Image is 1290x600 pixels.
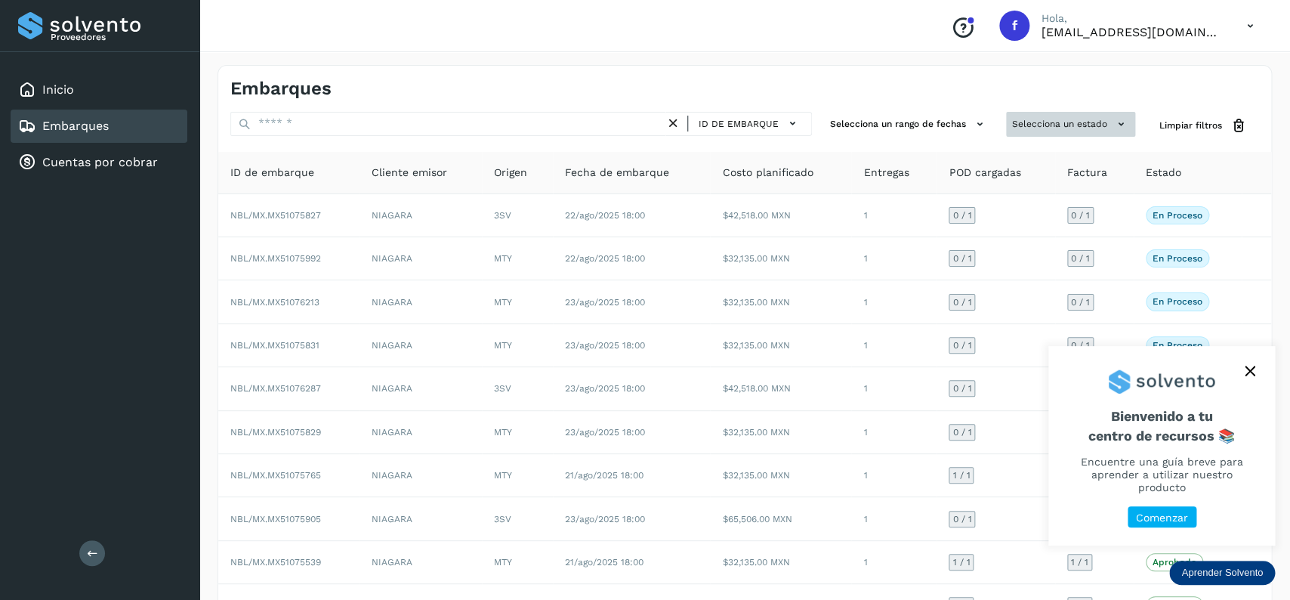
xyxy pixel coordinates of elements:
span: 23/ago/2025 18:00 [565,514,645,524]
span: Estado [1146,165,1181,181]
p: En proceso [1153,210,1202,221]
td: NIAGARA [360,194,482,237]
span: 22/ago/2025 18:00 [565,210,645,221]
button: Selecciona un estado [1006,112,1135,137]
td: $32,135.00 MXN [710,237,851,280]
td: 1 [851,194,937,237]
td: NIAGARA [360,541,482,584]
button: Selecciona un rango de fechas [824,112,994,137]
td: NIAGARA [360,280,482,323]
span: NBL/MX.MX51076213 [230,297,319,308]
span: 22/ago/2025 18:00 [565,253,645,264]
span: NBL/MX.MX51076287 [230,383,321,394]
span: 23/ago/2025 18:00 [565,383,645,394]
span: 23/ago/2025 18:00 [565,427,645,438]
td: 3SV [482,367,552,410]
span: NBL/MX.MX51075765 [230,470,321,481]
span: 0 / 1 [1071,298,1090,307]
td: MTY [482,541,552,584]
span: 21/ago/2025 18:00 [565,470,643,481]
div: Cuentas por cobrar [11,146,187,179]
td: MTY [482,280,552,323]
p: centro de recursos 📚 [1066,428,1257,444]
span: 0 / 1 [952,298,971,307]
span: Cliente emisor [372,165,447,181]
span: 0 / 1 [1071,254,1090,263]
td: NIAGARA [360,454,482,497]
span: NBL/MX.MX51075829 [230,427,321,438]
td: $65,506.00 MXN [710,497,851,540]
td: $32,135.00 MXN [710,454,851,497]
div: Embarques [11,110,187,143]
td: MTY [482,237,552,280]
div: Aprender Solvento [1048,346,1275,546]
span: 0 / 1 [952,211,971,220]
span: Bienvenido a tu [1066,408,1257,444]
div: Inicio [11,73,187,107]
span: 0 / 1 [952,515,971,524]
p: En proceso [1153,340,1202,351]
span: 1 / 1 [952,471,970,480]
a: Embarques [42,119,109,133]
span: 0 / 1 [952,254,971,263]
span: Origen [494,165,527,181]
p: Aprobado [1153,557,1196,568]
td: NIAGARA [360,367,482,410]
span: 1 / 1 [1071,558,1088,567]
td: 1 [851,280,937,323]
td: $32,135.00 MXN [710,280,851,323]
span: Entregas [863,165,909,181]
span: Costo planificado [722,165,813,181]
td: $42,518.00 MXN [710,194,851,237]
td: $42,518.00 MXN [710,367,851,410]
button: ID de embarque [694,113,805,135]
td: 3SV [482,194,552,237]
span: 0 / 1 [952,341,971,350]
span: ID de embarque [230,165,314,181]
span: POD cargadas [949,165,1020,181]
span: NBL/MX.MX51075992 [230,253,321,264]
td: 3SV [482,497,552,540]
td: 1 [851,237,937,280]
td: NIAGARA [360,324,482,367]
span: NBL/MX.MX51075827 [230,210,321,221]
span: 23/ago/2025 18:00 [565,297,645,308]
td: MTY [482,324,552,367]
td: 1 [851,454,937,497]
p: Hola, [1042,12,1223,25]
td: MTY [482,454,552,497]
p: En proceso [1153,253,1202,264]
a: Inicio [42,82,74,97]
p: Proveedores [51,32,181,42]
td: 1 [851,541,937,584]
td: 1 [851,324,937,367]
td: NIAGARA [360,411,482,454]
span: 0 / 1 [952,428,971,437]
td: NIAGARA [360,497,482,540]
td: MTY [482,411,552,454]
span: Limpiar filtros [1159,119,1222,132]
span: 0 / 1 [952,384,971,393]
span: NBL/MX.MX51075905 [230,514,321,524]
button: Limpiar filtros [1147,112,1259,140]
a: Cuentas por cobrar [42,155,158,169]
span: 0 / 1 [1071,341,1090,350]
h4: Embarques [230,78,332,100]
p: facturacion@expresssanjavier.com [1042,25,1223,39]
button: close, [1239,360,1261,382]
p: Comenzar [1136,512,1188,524]
p: En proceso [1153,296,1202,307]
p: Encuentre una guía breve para aprender a utilizar nuestro producto [1066,456,1257,493]
td: 1 [851,497,937,540]
td: NIAGARA [360,237,482,280]
button: Comenzar [1128,506,1196,528]
span: Fecha de embarque [565,165,669,181]
td: 1 [851,411,937,454]
td: $32,135.00 MXN [710,324,851,367]
span: 1 / 1 [952,558,970,567]
div: Aprender Solvento [1169,561,1275,585]
span: ID de embarque [699,117,779,131]
p: Aprender Solvento [1181,567,1263,579]
span: 21/ago/2025 18:00 [565,557,643,568]
span: 0 / 1 [1071,211,1090,220]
